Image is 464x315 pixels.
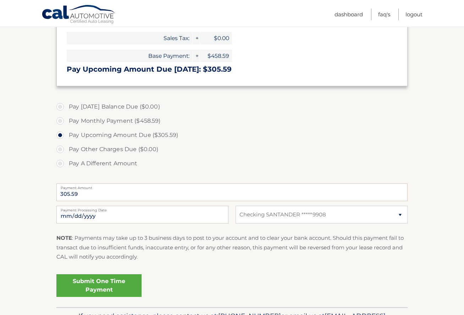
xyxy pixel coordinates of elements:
strong: NOTE [56,234,72,241]
span: Base Payment: [67,50,192,62]
label: Payment Amount [56,183,408,189]
p: : Payments may take up to 3 business days to post to your account and to clear your bank account.... [56,233,408,261]
a: Dashboard [335,9,363,20]
span: + [193,32,200,44]
span: Sales Tax: [67,32,192,44]
label: Pay A Different Amount [56,156,408,171]
label: Pay Other Charges Due ($0.00) [56,142,408,156]
label: Pay Upcoming Amount Due ($305.59) [56,128,408,142]
h3: Pay Upcoming Amount Due [DATE]: $305.59 [67,65,397,74]
span: + [193,50,200,62]
label: Payment Processing Date [56,206,228,211]
span: $458.59 [200,50,232,62]
a: Cal Automotive [42,5,116,25]
label: Pay Monthly Payment ($458.59) [56,114,408,128]
input: Payment Date [56,206,228,223]
input: Payment Amount [56,183,408,201]
label: Pay [DATE] Balance Due ($0.00) [56,100,408,114]
a: FAQ's [378,9,390,20]
span: $0.00 [200,32,232,44]
a: Logout [405,9,422,20]
a: Submit One Time Payment [56,274,142,297]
